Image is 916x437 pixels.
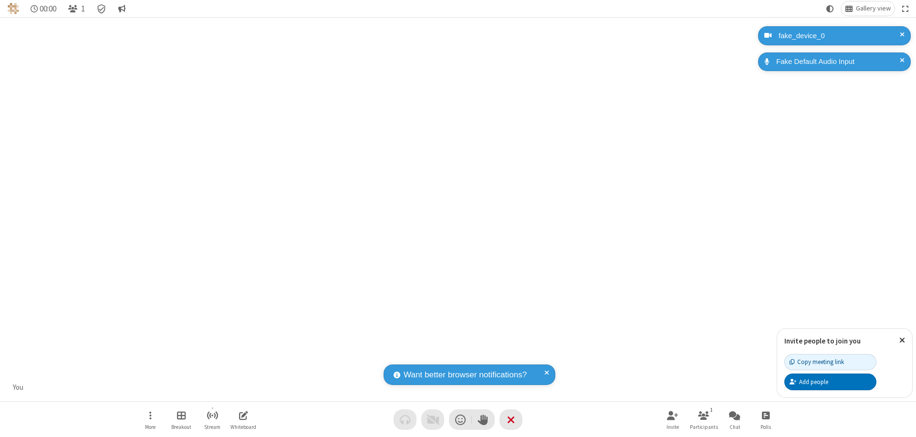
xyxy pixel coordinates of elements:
[666,424,679,430] span: Invite
[841,1,895,16] button: Change layout
[449,409,472,430] button: Send a reaction
[421,409,444,430] button: Video
[790,357,844,366] div: Copy meeting link
[856,5,891,12] span: Gallery view
[760,424,771,430] span: Polls
[708,406,716,414] div: 1
[230,424,256,430] span: Whiteboard
[27,1,61,16] div: Timer
[720,406,749,433] button: Open chat
[394,409,416,430] button: Audio problem - check your Internet connection or call by phone
[198,406,227,433] button: Start streaming
[689,406,718,433] button: Open participant list
[114,1,129,16] button: Conversation
[229,406,258,433] button: Open shared whiteboard
[784,354,876,370] button: Copy meeting link
[784,336,861,345] label: Invite people to join you
[658,406,687,433] button: Invite participants (⌘+Shift+I)
[500,409,522,430] button: End or leave meeting
[404,369,527,381] span: Want better browser notifications?
[64,1,89,16] button: Open participant list
[773,56,904,67] div: Fake Default Audio Input
[204,424,220,430] span: Stream
[892,329,912,352] button: Close popover
[8,3,19,14] img: QA Selenium DO NOT DELETE OR CHANGE
[171,424,191,430] span: Breakout
[898,1,913,16] button: Fullscreen
[10,382,27,393] div: You
[136,406,165,433] button: Open menu
[472,409,495,430] button: Raise hand
[784,374,876,390] button: Add people
[145,424,156,430] span: More
[81,4,85,13] span: 1
[690,424,718,430] span: Participants
[729,424,740,430] span: Chat
[822,1,838,16] button: Using system theme
[93,1,111,16] div: Meeting details Encryption enabled
[751,406,780,433] button: Open poll
[167,406,196,433] button: Manage Breakout Rooms
[775,31,904,42] div: fake_device_0
[40,4,56,13] span: 00:00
